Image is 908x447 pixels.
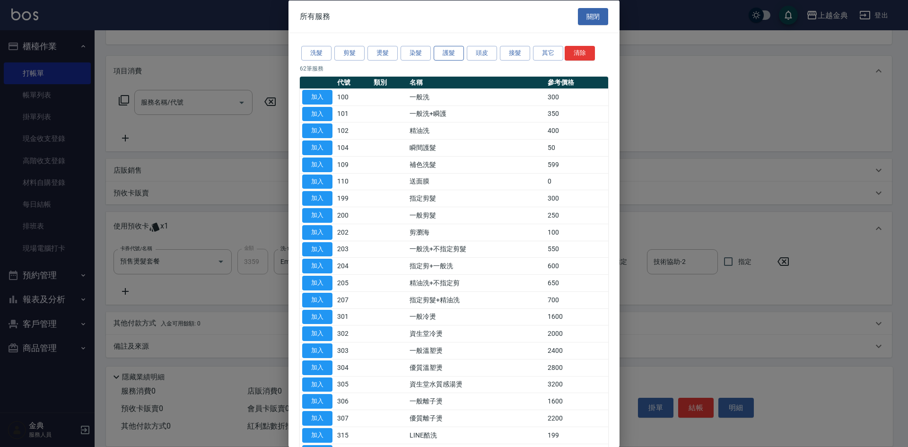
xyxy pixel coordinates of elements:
[302,411,332,426] button: 加入
[335,393,371,410] td: 306
[302,123,332,138] button: 加入
[407,410,545,427] td: 優質離子燙
[335,173,371,190] td: 110
[335,410,371,427] td: 307
[407,257,545,274] td: 指定剪+一般洗
[302,89,332,104] button: 加入
[302,428,332,442] button: 加入
[467,46,497,61] button: 頭皮
[545,393,608,410] td: 1600
[545,241,608,258] td: 550
[545,342,608,359] td: 2400
[434,46,464,61] button: 護髮
[545,308,608,325] td: 1600
[335,105,371,123] td: 101
[334,46,365,61] button: 剪髮
[407,76,545,88] th: 名稱
[407,207,545,224] td: 一般剪髮
[545,76,608,88] th: 參考價格
[407,241,545,258] td: 一般洗+不指定剪髮
[545,274,608,291] td: 650
[407,139,545,156] td: 瞬間護髮
[335,325,371,342] td: 302
[335,122,371,139] td: 102
[533,46,563,61] button: 其它
[545,291,608,308] td: 700
[407,190,545,207] td: 指定剪髮
[302,259,332,273] button: 加入
[367,46,398,61] button: 燙髮
[302,292,332,307] button: 加入
[407,308,545,325] td: 一般冷燙
[335,156,371,173] td: 109
[335,291,371,308] td: 207
[335,224,371,241] td: 202
[335,274,371,291] td: 205
[545,156,608,173] td: 599
[565,46,595,61] button: 清除
[407,105,545,123] td: 一般洗+瞬護
[545,257,608,274] td: 600
[302,360,332,375] button: 加入
[335,76,371,88] th: 代號
[407,156,545,173] td: 補色洗髮
[302,377,332,392] button: 加入
[545,190,608,207] td: 300
[407,359,545,376] td: 優質溫塑燙
[302,140,332,155] button: 加入
[407,291,545,308] td: 指定剪髮+精油洗
[335,139,371,156] td: 104
[545,173,608,190] td: 0
[302,343,332,358] button: 加入
[335,88,371,105] td: 100
[545,207,608,224] td: 250
[302,208,332,223] button: 加入
[302,157,332,172] button: 加入
[578,8,608,25] button: 關閉
[302,394,332,409] button: 加入
[545,88,608,105] td: 300
[335,241,371,258] td: 203
[300,11,330,21] span: 所有服務
[407,88,545,105] td: 一般洗
[545,122,608,139] td: 400
[371,76,408,88] th: 類別
[407,376,545,393] td: 資生堂水質感湯燙
[407,325,545,342] td: 資生堂冷燙
[545,410,608,427] td: 2200
[407,224,545,241] td: 剪瀏海
[407,427,545,444] td: LINE酷洗
[545,359,608,376] td: 2800
[302,174,332,189] button: 加入
[407,122,545,139] td: 精油洗
[335,342,371,359] td: 303
[545,224,608,241] td: 100
[302,225,332,239] button: 加入
[407,274,545,291] td: 精油洗+不指定剪
[401,46,431,61] button: 染髮
[302,191,332,206] button: 加入
[545,105,608,123] td: 350
[302,309,332,324] button: 加入
[545,139,608,156] td: 50
[335,376,371,393] td: 305
[545,325,608,342] td: 2000
[335,308,371,325] td: 301
[301,46,332,61] button: 洗髮
[545,376,608,393] td: 3200
[335,427,371,444] td: 315
[407,342,545,359] td: 一般溫塑燙
[407,173,545,190] td: 送面膜
[302,326,332,341] button: 加入
[300,64,608,72] p: 62 筆服務
[335,207,371,224] td: 200
[335,190,371,207] td: 199
[335,257,371,274] td: 204
[302,242,332,256] button: 加入
[407,393,545,410] td: 一般離子燙
[500,46,530,61] button: 接髮
[335,359,371,376] td: 304
[545,427,608,444] td: 199
[302,106,332,121] button: 加入
[302,276,332,290] button: 加入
